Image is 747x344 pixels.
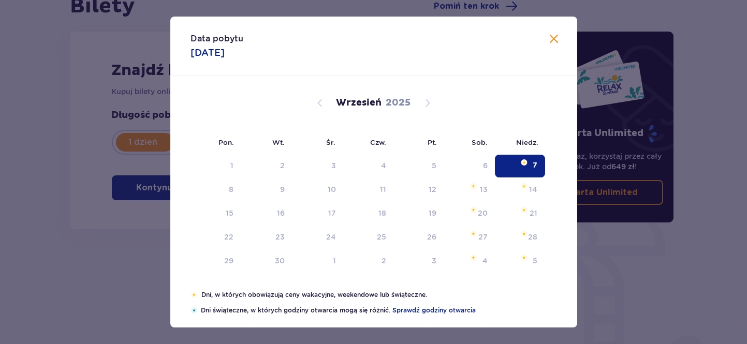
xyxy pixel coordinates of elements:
[241,226,292,249] td: wtorek, 23 września 2025
[327,138,336,146] small: Śr.
[495,202,545,225] td: niedziela, 21 września 2025
[378,208,386,218] div: 18
[191,226,241,249] td: poniedziałek, 22 września 2025
[444,178,495,201] td: sobota, 13 września 2025
[328,208,336,218] div: 17
[241,155,292,177] td: Not available. wtorek, 2 września 2025
[343,155,393,177] td: Not available. czwartek, 4 września 2025
[472,138,488,146] small: Sob.
[191,155,241,177] td: Not available. poniedziałek, 1 września 2025
[191,178,241,201] td: poniedziałek, 8 września 2025
[429,184,436,195] div: 12
[277,208,285,218] div: 16
[380,184,386,195] div: 11
[229,184,233,195] div: 8
[343,202,393,225] td: czwartek, 18 września 2025
[241,202,292,225] td: wtorek, 16 września 2025
[393,155,444,177] td: Not available. piątek, 5 września 2025
[292,226,343,249] td: środa, 24 września 2025
[292,202,343,225] td: środa, 17 września 2025
[226,208,233,218] div: 15
[393,178,444,201] td: piątek, 12 września 2025
[483,160,488,171] div: 6
[241,178,292,201] td: wtorek, 9 września 2025
[343,226,393,249] td: czwartek, 25 września 2025
[371,138,387,146] small: Czw.
[393,202,444,225] td: piątek, 19 września 2025
[444,202,495,225] td: sobota, 20 września 2025
[191,47,225,59] p: [DATE]
[381,160,386,171] div: 4
[328,184,336,195] div: 10
[343,178,393,201] td: czwartek, 11 września 2025
[280,184,285,195] div: 9
[444,226,495,249] td: sobota, 27 września 2025
[191,33,244,44] p: Data pobytu
[331,160,336,171] div: 3
[292,178,343,201] td: środa, 10 września 2025
[478,208,488,218] div: 20
[393,226,444,249] td: piątek, 26 września 2025
[292,155,343,177] td: Not available. środa, 3 września 2025
[428,138,437,146] small: Pt.
[495,226,545,249] td: niedziela, 28 września 2025
[280,160,285,171] div: 2
[495,155,545,177] td: Selected. niedziela, 7 września 2025
[432,160,436,171] div: 5
[219,138,235,146] small: Pon.
[517,138,539,146] small: Niedz.
[480,184,488,195] div: 13
[386,97,411,109] p: 2025
[273,138,285,146] small: Wt.
[170,76,577,290] div: Calendar
[495,178,545,201] td: niedziela, 14 września 2025
[191,202,241,225] td: poniedziałek, 15 września 2025
[444,155,495,177] td: Not available. sobota, 6 września 2025
[336,97,382,109] p: Wrzesień
[429,208,436,218] div: 19
[230,160,233,171] div: 1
